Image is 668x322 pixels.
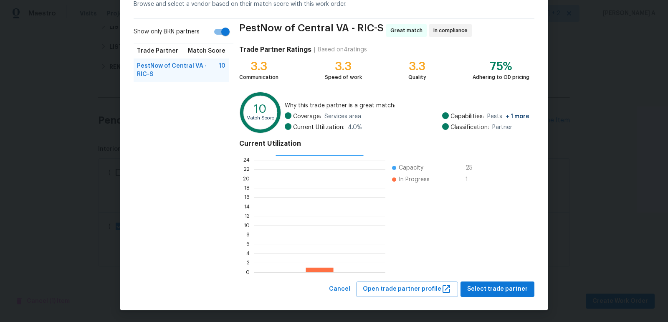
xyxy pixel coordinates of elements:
[239,46,311,54] h4: Trade Partner Ratings
[244,167,250,172] text: 22
[246,270,250,275] text: 0
[492,123,512,132] span: Partner
[329,284,350,294] span: Cancel
[390,26,426,35] span: Great match
[244,204,250,209] text: 14
[399,164,423,172] span: Capacity
[137,47,178,55] span: Trade Partner
[450,112,484,121] span: Capabilities:
[356,281,458,297] button: Open trade partner profile
[408,73,426,81] div: Quality
[348,123,362,132] span: 4.0 %
[137,62,219,79] span: PestNow of Central VA - RIC-S
[326,281,354,297] button: Cancel
[311,46,318,54] div: |
[285,101,529,110] span: Why this trade partner is a great match:
[244,195,250,200] text: 16
[433,26,471,35] span: In compliance
[450,123,489,132] span: Classification:
[243,176,250,181] text: 20
[363,284,451,294] span: Open trade partner profile
[399,175,430,184] span: In Progress
[318,46,367,54] div: Based on 4 ratings
[254,103,267,115] text: 10
[219,62,225,79] span: 10
[408,62,426,71] div: 3.3
[134,28,200,36] span: Show only BRN partners
[239,24,384,37] span: PestNow of Central VA - RIC-S
[243,157,250,162] text: 24
[461,281,534,297] button: Select trade partner
[487,112,529,121] span: Pests
[467,284,528,294] span: Select trade partner
[239,62,278,71] div: 3.3
[239,73,278,81] div: Communication
[506,114,529,119] span: + 1 more
[239,139,529,148] h4: Current Utilization
[188,47,225,55] span: Match Score
[244,223,250,228] text: 10
[325,73,362,81] div: Speed of work
[246,116,274,120] text: Match Score
[293,112,321,121] span: Coverage:
[245,213,250,218] text: 12
[473,73,529,81] div: Adhering to OD pricing
[325,62,362,71] div: 3.3
[246,242,250,247] text: 6
[247,260,250,265] text: 2
[324,112,361,121] span: Services area
[466,164,479,172] span: 25
[473,62,529,71] div: 75%
[246,232,250,237] text: 8
[466,175,479,184] span: 1
[293,123,344,132] span: Current Utilization:
[246,251,250,256] text: 4
[244,185,250,190] text: 18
